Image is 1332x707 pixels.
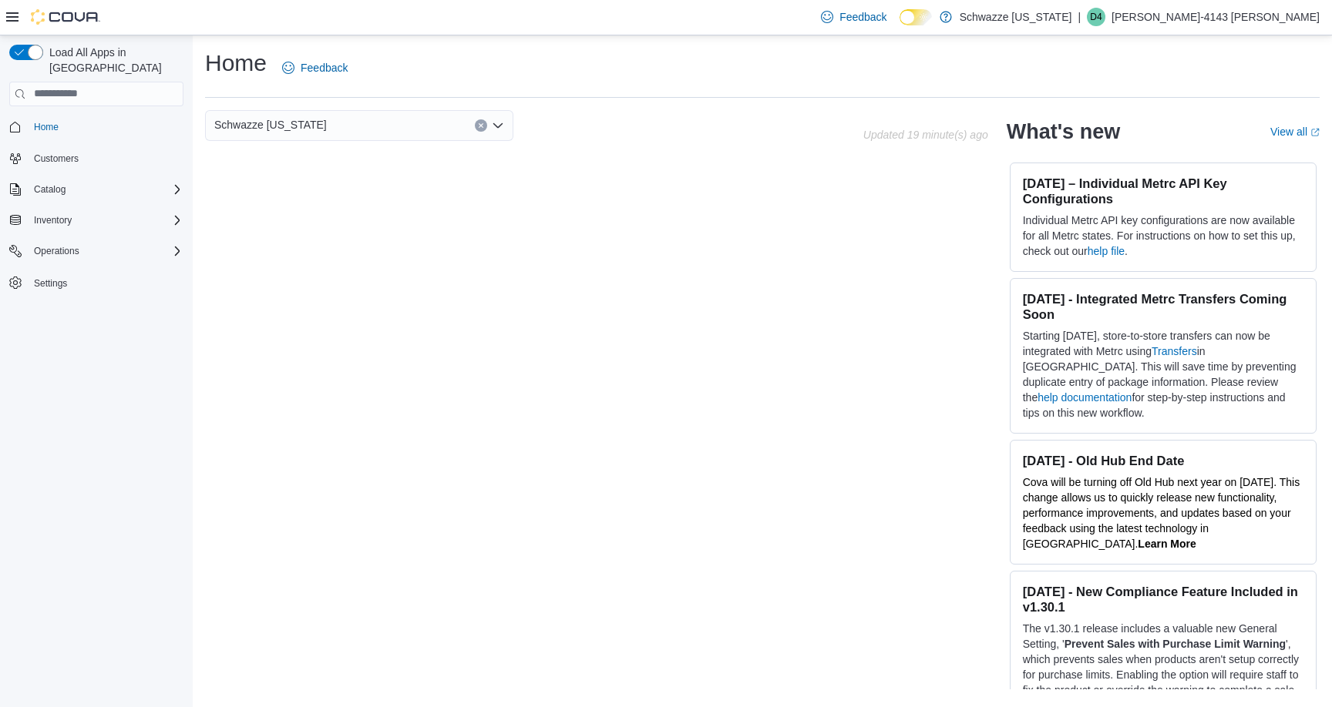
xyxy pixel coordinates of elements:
button: Operations [28,242,86,260]
button: Inventory [3,209,190,231]
span: Inventory [34,214,72,226]
h2: What's new [1007,119,1120,144]
a: Transfers [1152,345,1197,357]
span: Customers [28,149,183,168]
strong: Prevent Sales with Purchase Limit Warning [1065,638,1286,650]
span: Load All Apps in [GEOGRAPHIC_DATA] [43,45,183,75]
p: Updated 19 minute(s) ago [863,129,988,141]
a: Customers [28,149,85,168]
span: Catalog [34,183,66,196]
p: [PERSON_NAME]-4143 [PERSON_NAME] [1112,8,1320,26]
span: Cova will be turning off Old Hub next year on [DATE]. This change allows us to quickly release ne... [1023,476,1300,550]
button: Settings [3,271,190,293]
a: Feedback [815,2,893,32]
input: Dark Mode [900,9,932,25]
button: Clear input [475,119,487,132]
p: Schwazze [US_STATE] [960,8,1072,26]
a: help documentation [1038,391,1132,404]
span: Home [28,117,183,136]
p: | [1078,8,1081,26]
span: Operations [28,242,183,260]
nav: Complex example [9,109,183,334]
h3: [DATE] - Old Hub End Date [1023,453,1303,468]
h1: Home [205,48,267,79]
span: Catalog [28,180,183,199]
h3: [DATE] – Individual Metrc API Key Configurations [1023,176,1303,206]
span: Customers [34,152,79,165]
span: D4 [1090,8,1102,26]
svg: External link [1310,128,1320,137]
button: Catalog [3,179,190,200]
a: Settings [28,274,73,293]
span: Schwazze [US_STATE] [214,116,327,134]
a: Home [28,118,65,136]
div: Diego-4143 Rodriguez [1087,8,1105,26]
span: Home [34,121,59,133]
span: Feedback [839,9,886,25]
span: Inventory [28,211,183,230]
button: Open list of options [492,119,504,132]
button: Customers [3,147,190,169]
img: Cova [31,9,100,25]
h3: [DATE] - Integrated Metrc Transfers Coming Soon [1023,291,1303,322]
a: help file [1088,245,1125,257]
button: Catalog [28,180,72,199]
button: Inventory [28,211,78,230]
p: Starting [DATE], store-to-store transfers can now be integrated with Metrc using in [GEOGRAPHIC_D... [1023,328,1303,421]
h3: [DATE] - New Compliance Feature Included in v1.30.1 [1023,584,1303,615]
span: Settings [28,273,183,292]
p: Individual Metrc API key configurations are now available for all Metrc states. For instructions ... [1023,213,1303,259]
a: View allExternal link [1270,126,1320,138]
span: Feedback [301,60,348,75]
span: Dark Mode [900,25,900,26]
button: Home [3,116,190,138]
a: Feedback [276,52,354,83]
button: Operations [3,240,190,262]
span: Settings [34,277,67,290]
span: Operations [34,245,79,257]
a: Learn More [1138,538,1196,550]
